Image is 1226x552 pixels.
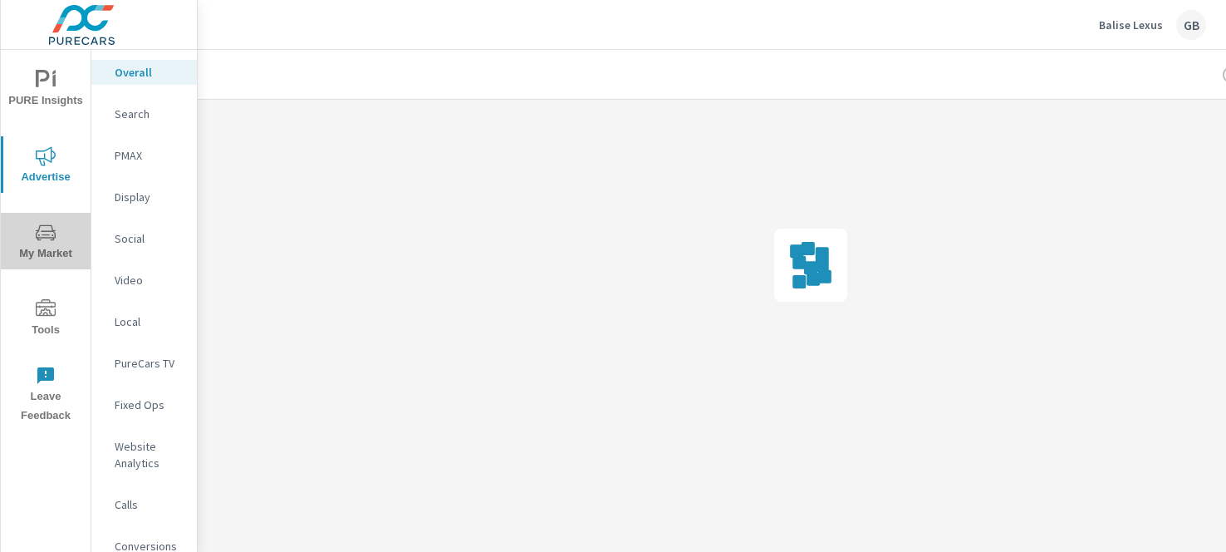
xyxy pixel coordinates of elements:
div: Video [91,268,197,293]
div: Overall [91,60,197,85]
div: Display [91,185,197,209]
div: Search [91,101,197,126]
div: PureCars TV [91,351,197,376]
div: nav menu [1,50,91,432]
div: PMAX [91,143,197,168]
span: Leave Feedback [6,366,86,426]
p: PureCars TV [115,355,184,372]
p: Social [115,230,184,247]
p: Fixed Ops [115,397,184,413]
div: Local [91,309,197,334]
p: Overall [115,64,184,81]
span: Tools [6,299,86,340]
p: PMAX [115,147,184,164]
p: Search [115,106,184,122]
div: Social [91,226,197,251]
p: Calls [115,496,184,513]
span: Advertise [6,146,86,187]
p: Website Analytics [115,438,184,471]
p: Display [115,189,184,205]
p: Video [115,272,184,288]
div: Fixed Ops [91,392,197,417]
span: My Market [6,223,86,264]
div: Website Analytics [91,434,197,476]
span: PURE Insights [6,70,86,111]
p: Balise Lexus [1099,17,1163,32]
p: Local [115,313,184,330]
div: GB [1176,10,1206,40]
div: Calls [91,492,197,517]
